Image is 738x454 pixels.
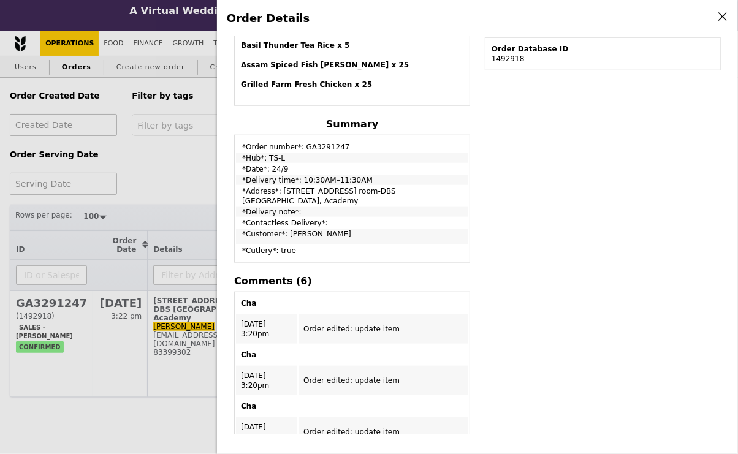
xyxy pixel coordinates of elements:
h4: Grilled Farm Fresh Chicken x 25 [241,80,463,89]
td: *Order number*: GA3291247 [236,137,468,152]
td: *Delivery time*: 10:30AM–11:30AM [236,175,468,185]
h4: Summary [234,118,470,130]
span: Order Details [227,12,310,25]
td: Order edited: update item [299,417,468,447]
h4: Basil Thunder Tea Rice x 5 [241,40,463,50]
td: 1492918 [487,39,719,69]
span: [DATE] 3:20pm [241,320,269,338]
td: *Customer*: [PERSON_NAME] [236,229,468,244]
td: *Address*: [STREET_ADDRESS] room-DBS [GEOGRAPHIC_DATA], Academy [236,186,468,206]
span: [DATE] 3:20pm [241,371,269,390]
h4: Comments (6) [234,275,470,287]
h4: Assam Spiced Fish [PERSON_NAME] x 25 [241,60,463,70]
td: *Cutlery*: true [236,246,468,261]
td: *Date*: 24/9 [236,164,468,174]
td: Order edited: update item [299,314,468,344]
b: Cha [241,299,256,308]
td: *Contactless Delivery*: [236,218,468,228]
div: Order Database ID [492,44,714,54]
td: *Hub*: TS-L [236,153,468,163]
td: *Delivery note*: [236,207,468,217]
span: [DATE] 3:21pm [241,423,269,441]
b: Cha [241,350,256,359]
td: Order edited: update item [299,366,468,395]
b: Cha [241,402,256,410]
